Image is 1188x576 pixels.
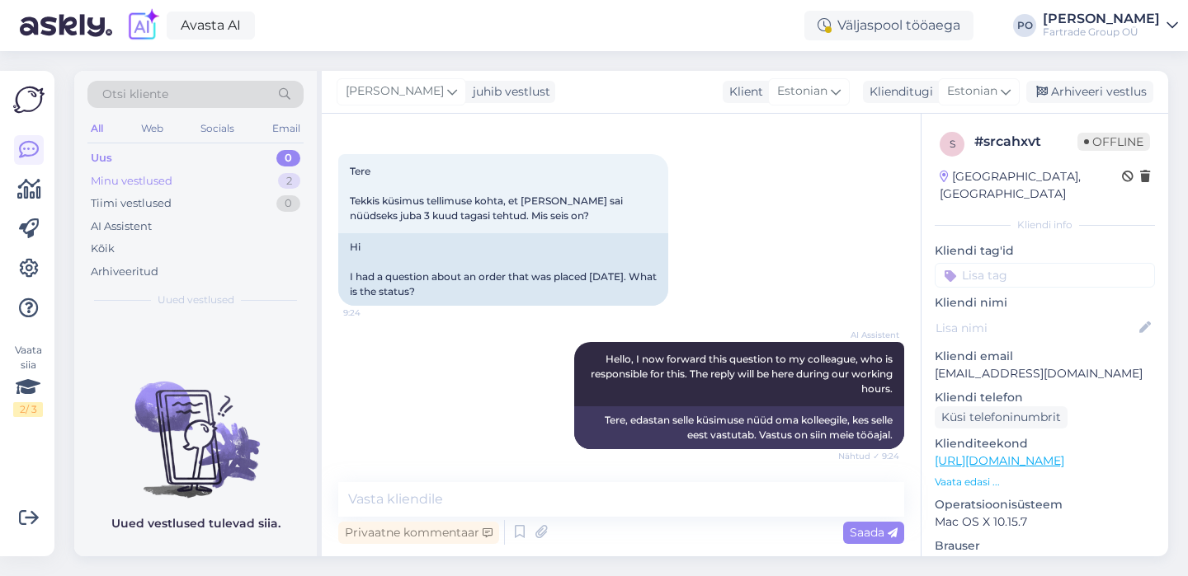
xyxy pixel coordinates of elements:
div: Klienditugi [863,83,933,101]
div: 2 / 3 [13,402,43,417]
span: Nähtud ✓ 9:24 [837,450,899,462]
span: Otsi kliente [102,86,168,103]
div: Privaatne kommentaar [338,522,499,544]
div: [PERSON_NAME] [1043,12,1160,26]
p: Vaata edasi ... [935,475,1155,489]
div: Kliendi info [935,218,1155,232]
div: Fartrade Group OÜ [1043,26,1160,39]
p: Chrome [TECHNICAL_ID] [935,555,1155,572]
div: Email [269,118,304,139]
p: Brauser [935,537,1155,555]
div: Klient [723,83,763,101]
img: Askly Logo [13,84,45,115]
span: Tere Tekkis küsimus tellimuse kohta, et [PERSON_NAME] sai nüüdseks juba 3 kuud tagasi tehtud. Mis... [350,165,625,222]
span: s [950,138,955,150]
input: Lisa nimi [936,319,1136,337]
p: Klienditeekond [935,435,1155,452]
span: 9:24 [343,307,405,319]
div: 2 [278,173,300,190]
p: Operatsioonisüsteem [935,496,1155,513]
div: Väljaspool tööaega [804,11,973,40]
span: Saada [850,525,898,540]
div: Tere, edastan selle küsimuse nüüd oma kolleegile, kes selle eest vastutab. Vastus on siin meie tö... [574,406,904,449]
p: Mac OS X 10.15.7 [935,513,1155,531]
div: All [87,118,106,139]
div: Tiimi vestlused [91,195,172,212]
div: 0 [276,195,300,212]
span: Hello, I now forward this question to my colleague, who is responsible for this. The reply will b... [591,353,895,395]
div: # srcahxvt [974,132,1077,152]
a: Avasta AI [167,12,255,40]
div: Socials [197,118,238,139]
div: Hi I had a question about an order that was placed [DATE]. What is the status? [338,233,668,306]
span: Estonian [777,82,827,101]
p: Kliendi email [935,348,1155,365]
div: Küsi telefoninumbrit [935,406,1068,428]
a: [PERSON_NAME]Fartrade Group OÜ [1043,12,1178,39]
div: PO [1013,14,1036,37]
p: Uued vestlused tulevad siia. [111,515,280,532]
span: AI Assistent [837,329,899,341]
a: [URL][DOMAIN_NAME] [935,453,1064,468]
p: Kliendi telefon [935,389,1155,406]
span: [PERSON_NAME] [346,82,444,101]
div: Vaata siia [13,343,43,417]
div: Web [138,118,167,139]
div: Kõik [91,241,115,257]
p: Kliendi tag'id [935,242,1155,260]
div: Arhiveeri vestlus [1026,81,1153,103]
span: Estonian [947,82,997,101]
div: juhib vestlust [466,83,550,101]
div: AI Assistent [91,218,152,235]
div: [GEOGRAPHIC_DATA], [GEOGRAPHIC_DATA] [940,168,1122,203]
p: [EMAIL_ADDRESS][DOMAIN_NAME] [935,365,1155,382]
p: Kliendi nimi [935,294,1155,311]
div: Uus [91,150,112,166]
span: Offline [1077,133,1150,151]
div: Arhiveeritud [91,264,158,280]
img: No chats [74,352,317,500]
div: Minu vestlused [91,173,172,190]
div: 0 [276,150,300,166]
img: explore-ai [125,8,160,43]
input: Lisa tag [935,263,1155,288]
span: Uued vestlused [158,293,234,307]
